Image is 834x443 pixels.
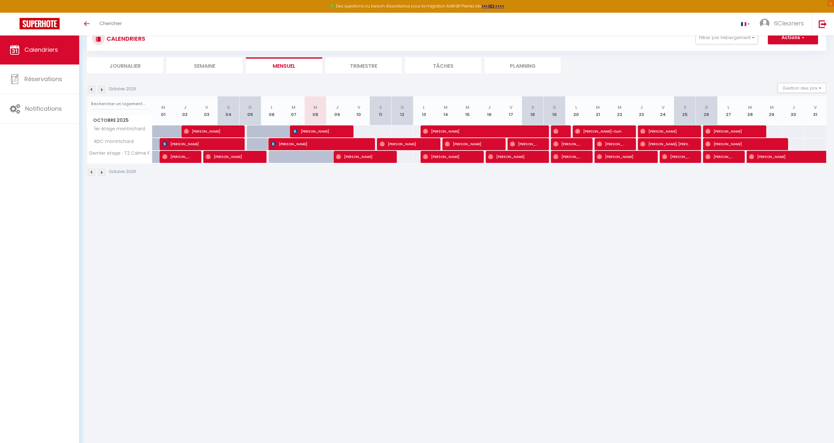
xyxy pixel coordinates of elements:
[161,104,165,110] abbr: M
[705,138,778,150] span: [PERSON_NAME]
[652,96,674,125] th: 24
[88,138,135,145] span: RDC montrichard
[227,104,230,110] abbr: S
[640,104,643,110] abbr: J
[761,96,783,125] th: 29
[814,104,817,110] abbr: V
[413,96,435,125] th: 13
[510,104,512,110] abbr: V
[293,125,343,137] span: [PERSON_NAME]
[466,104,469,110] abbr: M
[88,151,153,156] span: Dernier etage · T2 Calme Fibre Cooconing Sous comble
[739,96,761,125] th: 28
[531,104,534,110] abbr: S
[326,96,348,125] th: 09
[313,104,317,110] abbr: M
[162,138,235,150] span: [PERSON_NAME]
[482,3,504,9] a: >>> ICI <<<<
[510,138,539,150] span: [PERSON_NAME]
[500,96,522,125] th: 17
[792,104,795,110] abbr: J
[774,19,804,27] span: 6Cleaners
[348,96,370,125] th: 10
[249,104,252,110] abbr: D
[804,96,826,125] th: 31
[717,96,739,125] th: 27
[553,125,560,137] span: [PERSON_NAME]
[727,104,729,110] abbr: L
[662,150,691,163] span: [PERSON_NAME]
[292,104,295,110] abbr: M
[768,31,818,44] button: Actions
[370,96,392,125] th: 11
[87,57,163,73] li: Journalier
[597,150,648,163] span: [PERSON_NAME]
[20,18,60,29] img: Super Booking
[640,138,691,150] span: [PERSON_NAME], [PERSON_NAME] Et [PERSON_NAME]
[575,125,626,137] span: [PERSON_NAME]-Ouin
[749,150,809,163] span: [PERSON_NAME]
[283,96,305,125] th: 07
[596,104,600,110] abbr: M
[748,104,752,110] abbr: M
[401,104,404,110] abbr: D
[24,46,58,54] span: Calendriers
[565,96,587,125] th: 20
[239,96,261,125] th: 05
[696,96,717,125] th: 26
[522,96,544,125] th: 18
[205,104,208,110] abbr: V
[618,104,622,110] abbr: M
[336,150,387,163] span: [PERSON_NAME]
[778,83,826,93] button: Gestion des prix
[336,104,338,110] abbr: J
[488,150,539,163] span: [PERSON_NAME]
[435,96,457,125] th: 14
[630,96,652,125] th: 23
[543,96,565,125] th: 19
[218,96,239,125] th: 04
[597,138,626,150] span: [PERSON_NAME]
[325,57,402,73] li: Trimestre
[184,125,235,137] span: [PERSON_NAME]
[271,138,365,150] span: [PERSON_NAME]
[379,104,382,110] abbr: S
[553,150,582,163] span: [PERSON_NAME]
[25,105,62,113] span: Notifications
[444,104,448,110] abbr: M
[484,57,561,73] li: Planning
[674,96,696,125] th: 25
[705,104,708,110] abbr: D
[91,98,149,110] input: Rechercher un logement...
[478,96,500,125] th: 16
[457,96,479,125] th: 15
[206,150,256,163] span: [PERSON_NAME]
[445,138,496,150] span: [PERSON_NAME]
[174,96,196,125] th: 02
[760,19,769,28] img: ...
[405,57,481,73] li: Tâches
[166,57,243,73] li: Semaine
[705,150,734,163] span: [PERSON_NAME]
[696,31,758,44] button: Filtrer par hébergement
[423,150,474,163] span: [PERSON_NAME]
[105,31,145,46] h3: CALENDRIERS
[261,96,283,125] th: 06
[423,104,425,110] abbr: L
[755,13,812,36] a: ... 6Cleaners
[152,96,174,125] th: 01
[246,57,322,73] li: Mensuel
[99,20,122,27] span: Chercher
[196,96,218,125] th: 03
[587,96,609,125] th: 21
[184,104,186,110] abbr: J
[271,104,273,110] abbr: L
[819,20,827,28] img: logout
[553,138,582,150] span: [PERSON_NAME]
[575,104,577,110] abbr: L
[553,104,556,110] abbr: D
[162,150,191,163] span: [PERSON_NAME]
[683,104,686,110] abbr: S
[305,96,326,125] th: 08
